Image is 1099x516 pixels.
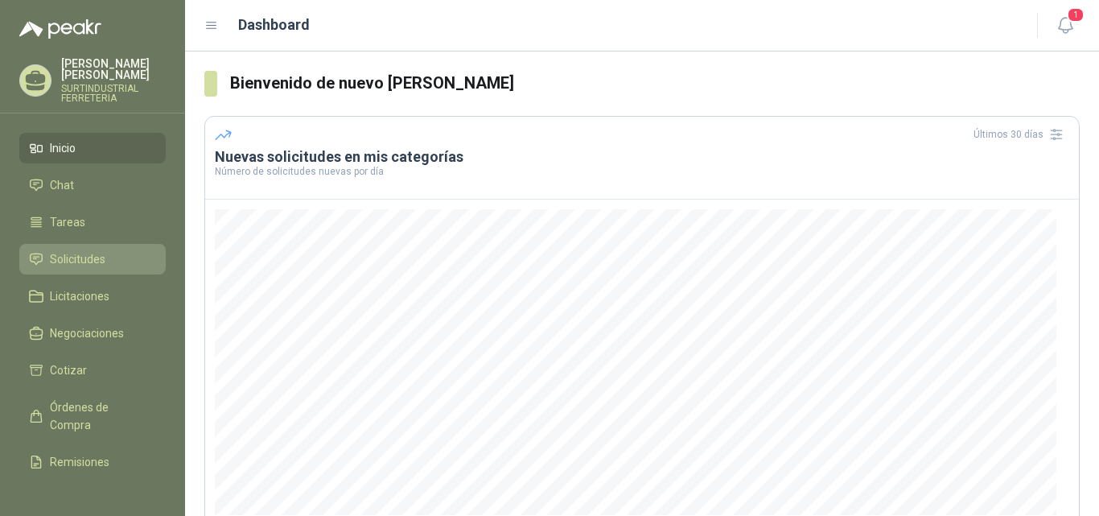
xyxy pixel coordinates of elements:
a: Remisiones [19,447,166,477]
a: Chat [19,170,166,200]
h3: Nuevas solicitudes en mis categorías [215,147,1069,167]
span: 1 [1067,7,1085,23]
div: Últimos 30 días [973,122,1069,147]
span: Solicitudes [50,250,105,268]
button: 1 [1051,11,1080,40]
h3: Bienvenido de nuevo [PERSON_NAME] [230,71,1080,96]
p: Número de solicitudes nuevas por día [215,167,1069,176]
a: Inicio [19,133,166,163]
span: Remisiones [50,453,109,471]
a: Tareas [19,207,166,237]
a: Cotizar [19,355,166,386]
a: Negociaciones [19,318,166,349]
span: Licitaciones [50,287,109,305]
span: Tareas [50,213,85,231]
span: Inicio [50,139,76,157]
span: Chat [50,176,74,194]
a: Solicitudes [19,244,166,275]
a: Licitaciones [19,281,166,312]
span: Órdenes de Compra [50,398,150,434]
p: [PERSON_NAME] [PERSON_NAME] [61,58,166,80]
span: Negociaciones [50,324,124,342]
p: SURTINDUSTRIAL FERRETERIA [61,84,166,103]
img: Logo peakr [19,19,101,39]
h1: Dashboard [238,14,310,36]
a: Órdenes de Compra [19,392,166,440]
span: Cotizar [50,361,87,379]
